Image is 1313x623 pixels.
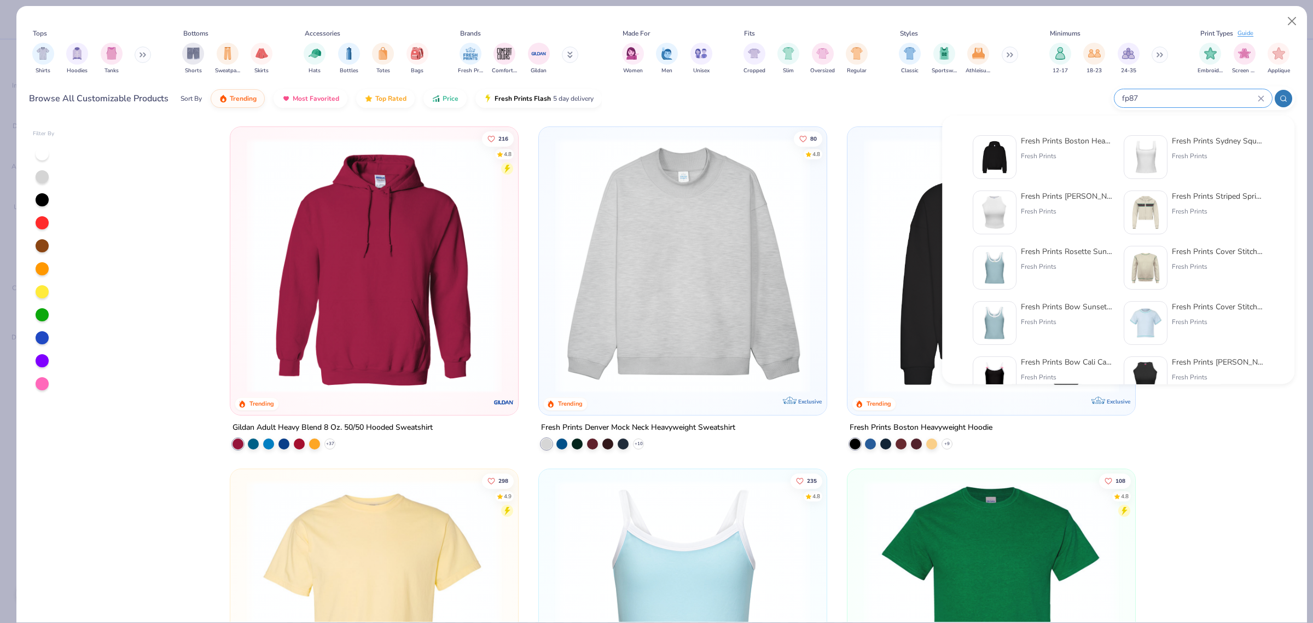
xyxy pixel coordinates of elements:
[343,47,355,60] img: Bottles Image
[32,43,54,75] button: filter button
[744,28,755,38] div: Fits
[777,43,799,75] button: filter button
[938,47,950,60] img: Sportswear Image
[1021,372,1113,382] div: Fresh Prints
[1121,67,1136,75] span: 24-35
[528,43,550,75] button: filter button
[254,67,269,75] span: Skirts
[782,47,794,60] img: Slim Image
[978,306,1012,340] img: 356bbad7-f2ea-4978-a20a-9a84567b25c6
[1021,206,1113,216] div: Fresh Prints
[251,43,272,75] button: filter button
[219,94,228,103] img: trending.gif
[972,47,985,60] img: Athleisure Image
[1087,67,1102,75] span: 18-23
[743,67,765,75] span: Cropped
[1232,43,1257,75] div: filter for Screen Print
[492,43,517,75] button: filter button
[340,67,358,75] span: Bottles
[305,28,340,38] div: Accessories
[309,47,321,60] img: Hats Image
[406,43,428,75] button: filter button
[858,138,1124,393] img: 91acfc32-fd48-4d6b-bdad-a4c1a30ac3fc
[622,43,644,75] button: filter button
[1021,356,1113,368] div: Fresh Prints Bow Cali Camisole Top
[1172,301,1264,313] div: Fresh Prints Cover Stitched Mini Tee
[1107,398,1130,405] span: Exclusive
[499,478,509,483] span: 298
[504,492,512,500] div: 4.9
[458,43,483,75] button: filter button
[255,47,268,60] img: Skirts Image
[483,131,514,146] button: Like
[282,94,291,103] img: most_fav.gif
[101,43,123,75] div: filter for Tanks
[626,47,639,60] img: Women Image
[1049,43,1071,75] div: filter for 12-17
[798,398,822,405] span: Exclusive
[1172,356,1264,368] div: Fresh Prints [PERSON_NAME] Ribbed Tank Top
[241,138,507,393] img: 01756b78-01f6-4cc6-8d8a-3c30c1a0c8ac
[66,43,88,75] button: filter button
[1053,67,1068,75] span: 12-17
[187,47,200,60] img: Shorts Image
[66,43,88,75] div: filter for Hoodies
[1172,206,1264,216] div: Fresh Prints
[1021,301,1113,313] div: Fresh Prints Bow Sunset Blvd Ribbed Scoop Tank Top
[777,43,799,75] div: filter for Slim
[1172,191,1264,202] div: Fresh Prints Striped Spring St [DEMOGRAPHIC_DATA] Zip Up Hoodie
[233,421,433,435] div: Gildan Adult Heavy Blend 8 Oz. 50/50 Hooded Sweatshirt
[1049,43,1071,75] button: filter button
[812,150,820,158] div: 4.8
[847,67,867,75] span: Regular
[623,67,643,75] span: Women
[1050,28,1080,38] div: Minimums
[493,391,515,413] img: Gildan logo
[791,473,822,488] button: Like
[1172,151,1264,161] div: Fresh Prints
[932,43,957,75] button: filter button
[215,43,240,75] div: filter for Sweatpants
[423,89,467,108] button: Price
[251,43,272,75] div: filter for Skirts
[900,28,918,38] div: Styles
[1021,151,1113,161] div: Fresh Prints
[1116,478,1125,483] span: 108
[458,67,483,75] span: Fresh Prints
[901,67,919,75] span: Classic
[495,94,551,103] span: Fresh Prints Flash
[32,43,54,75] div: filter for Shirts
[810,43,835,75] button: filter button
[372,43,394,75] div: filter for Totes
[1121,92,1258,105] input: Try "T-Shirt"
[622,43,644,75] div: filter for Women
[411,47,423,60] img: Bags Image
[1088,47,1101,60] img: 18-23 Image
[1172,246,1264,257] div: Fresh Prints Cover Stitched Houston Crewneck
[1121,492,1129,500] div: 4.8
[661,67,672,75] span: Men
[748,47,760,60] img: Cropped Image
[812,492,820,500] div: 4.8
[932,67,957,75] span: Sportswear
[492,43,517,75] div: filter for Comfort Colors
[504,150,512,158] div: 4.8
[458,43,483,75] div: filter for Fresh Prints
[376,67,390,75] span: Totes
[661,47,673,60] img: Men Image
[1021,191,1113,202] div: Fresh Prints [PERSON_NAME] Tank Top
[1021,262,1113,272] div: Fresh Prints
[550,138,816,393] img: f5d85501-0dbb-4ee4-b115-c08fa3845d83
[978,195,1012,229] img: 72ba704f-09a2-4d3f-9e57-147d586207a1
[1172,372,1264,382] div: Fresh Prints
[743,43,765,75] button: filter button
[783,67,794,75] span: Slim
[846,43,868,75] button: filter button
[1122,47,1135,60] img: 24-35 Image
[274,89,347,108] button: Most Favorited
[693,67,710,75] span: Unisex
[215,67,240,75] span: Sweatpants
[1129,140,1163,174] img: 94a2aa95-cd2b-4983-969b-ecd512716e9a
[377,47,389,60] img: Totes Image
[794,131,822,146] button: Like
